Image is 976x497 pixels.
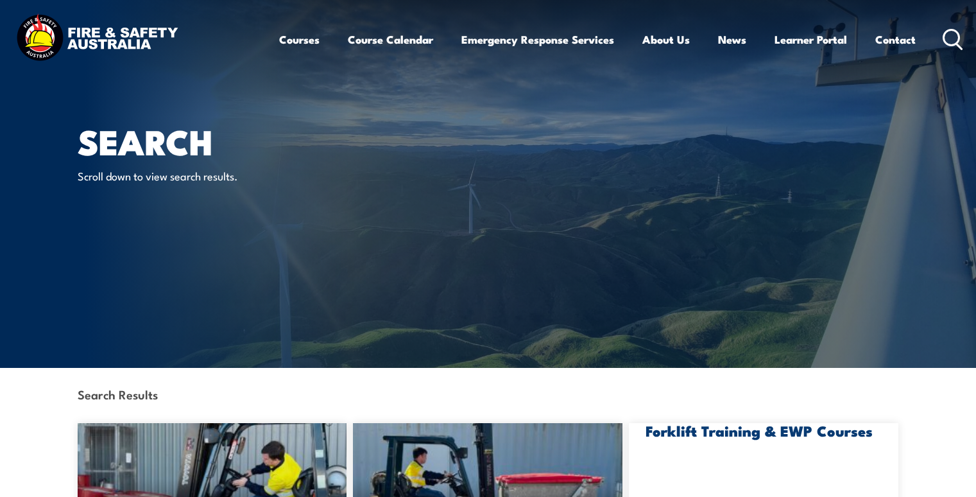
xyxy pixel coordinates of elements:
a: About Us [642,22,690,57]
h1: Search [78,126,395,156]
a: Courses [279,22,320,57]
a: News [718,22,746,57]
h3: Forklift Training & EWP Courses [646,423,882,438]
strong: Search Results [78,385,158,403]
p: Scroll down to view search results. [78,168,312,183]
a: Course Calendar [348,22,433,57]
a: Learner Portal [775,22,847,57]
a: Contact [875,22,916,57]
a: Emergency Response Services [461,22,614,57]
